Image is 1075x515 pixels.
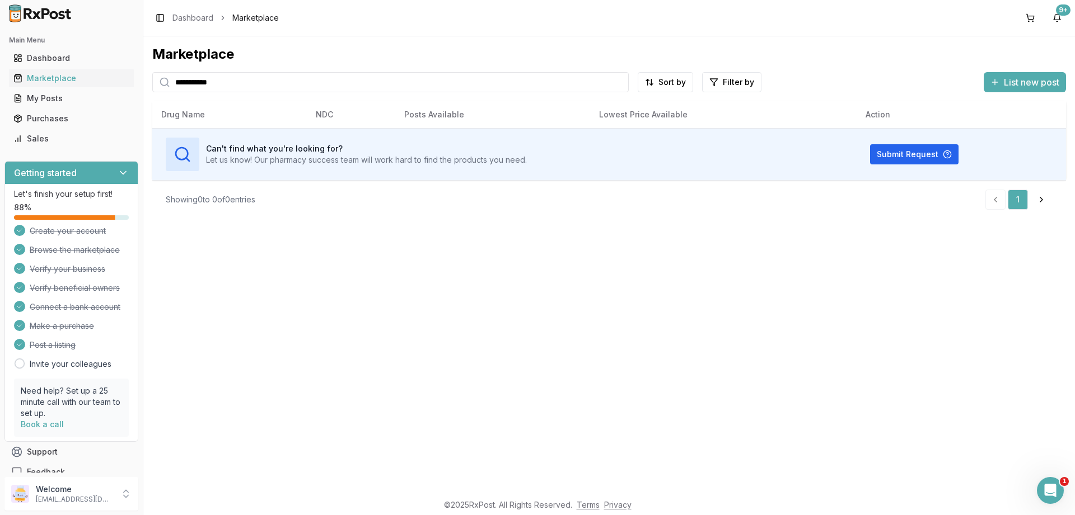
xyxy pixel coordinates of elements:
span: Create your account [30,225,106,237]
span: Marketplace [232,12,279,23]
span: Make a purchase [30,320,94,332]
th: Posts Available [395,101,590,128]
span: Filter by [723,77,754,88]
a: Privacy [604,500,632,509]
span: Browse the marketplace [30,244,120,256]
nav: breadcrumb [172,12,279,23]
div: Showing 0 to 0 of 0 entries [166,194,255,205]
th: Lowest Price Available [590,101,857,128]
p: Let us know! Our pharmacy success team will work hard to find the products you need. [206,154,527,166]
span: 1 [1060,477,1069,486]
a: List new post [984,78,1066,89]
button: Purchases [4,110,138,127]
span: Verify beneficial owners [30,282,120,294]
div: Sales [13,133,129,144]
button: Submit Request [870,144,959,164]
a: Terms [577,500,600,509]
a: Book a call [21,419,64,429]
button: Sales [4,130,138,148]
div: Marketplace [152,45,1066,63]
div: Marketplace [13,73,129,84]
p: [EMAIL_ADDRESS][DOMAIN_NAME] [36,495,114,504]
div: Dashboard [13,53,129,64]
span: List new post [1004,75,1059,89]
button: List new post [984,72,1066,92]
a: Purchases [9,108,134,129]
span: Post a listing [30,339,76,351]
nav: pagination [985,190,1053,210]
button: Feedback [4,462,138,482]
div: Purchases [13,113,129,124]
button: My Posts [4,89,138,107]
button: Marketplace [4,69,138,87]
span: 88 % [14,202,31,213]
button: Support [4,442,138,462]
p: Welcome [36,484,114,495]
a: My Posts [9,88,134,108]
p: Need help? Set up a 25 minute call with our team to set up. [21,385,122,419]
th: Action [857,101,1066,128]
a: Sales [9,129,134,149]
th: NDC [307,101,395,128]
span: Connect a bank account [30,301,120,313]
a: Invite your colleagues [30,358,111,370]
span: Feedback [27,466,65,478]
img: User avatar [11,485,29,503]
a: Dashboard [9,48,134,68]
div: My Posts [13,93,129,104]
a: Go to next page [1030,190,1053,210]
img: RxPost Logo [4,4,76,22]
iframe: Intercom live chat [1037,477,1064,504]
p: Let's finish your setup first! [14,188,129,200]
h3: Getting started [14,166,77,179]
h3: Can't find what you're looking for? [206,143,527,154]
button: Filter by [702,72,761,92]
button: Dashboard [4,49,138,67]
a: 1 [1008,190,1028,210]
a: Dashboard [172,12,213,23]
button: Sort by [638,72,693,92]
button: 9+ [1048,9,1066,27]
span: Sort by [658,77,686,88]
div: 9+ [1056,4,1071,16]
span: Verify your business [30,263,105,275]
th: Drug Name [152,101,307,128]
h2: Main Menu [9,36,134,45]
a: Marketplace [9,68,134,88]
